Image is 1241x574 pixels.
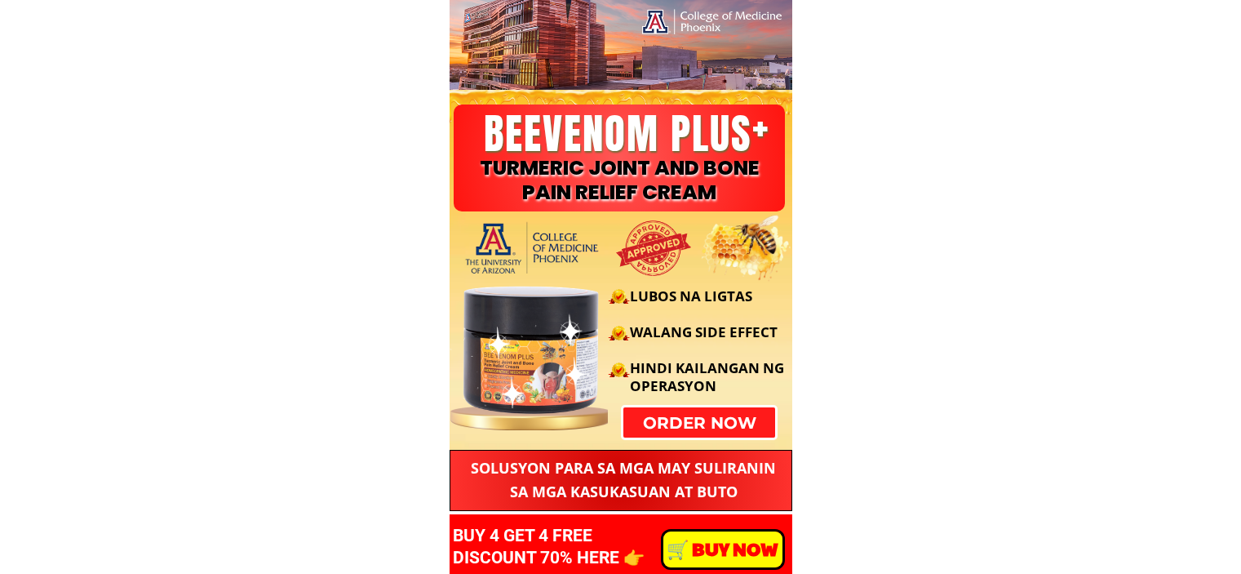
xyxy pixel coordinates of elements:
[752,90,770,158] span: +
[623,407,775,438] p: order now
[484,102,752,165] span: BEEVENOM PLUS
[630,287,784,395] span: LUBOS NA LIGTAS WALANG SIDE EFFECT HINDI KAILANGAN NG OPERASYON
[453,525,700,570] h3: BUY 4 GET 4 FREE DISCOUNT 70% HERE 👉
[449,156,791,205] h3: TURMERIC JOINT AND BONE PAIN RELIEF CREAM
[464,456,782,504] h3: SOLUSYON PARA SA MGA MAY SULIRANIN SA MGA KASUKASUAN AT BUTO
[663,532,782,567] p: ️🛒 BUY NOW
